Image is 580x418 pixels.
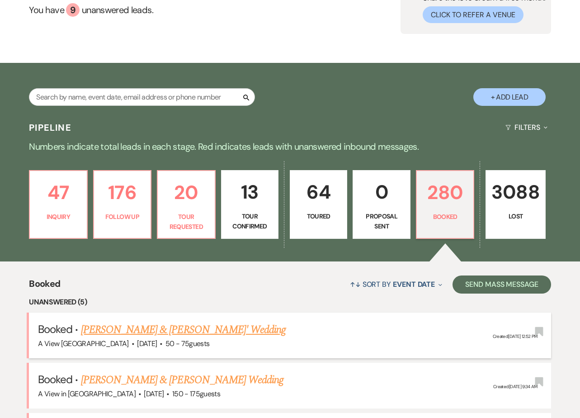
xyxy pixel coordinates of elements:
[38,339,129,348] span: A View [GEOGRAPHIC_DATA]
[163,177,209,208] p: 20
[66,3,80,17] div: 9
[137,339,157,348] span: [DATE]
[29,3,232,17] a: You have 9 unanswered leads.
[157,170,215,239] a: 20Tour Requested
[346,272,446,296] button: Sort By Event Date
[227,211,273,232] p: Tour Confirmed
[144,389,164,399] span: [DATE]
[493,333,538,339] span: Created: [DATE] 12:52 PM
[350,280,361,289] span: ↑↓
[38,322,72,336] span: Booked
[227,177,273,207] p: 13
[358,177,404,207] p: 0
[29,88,255,106] input: Search by name, event date, email address or phone number
[99,212,145,222] p: Follow Up
[416,170,474,239] a: 280Booked
[493,384,538,389] span: Created: [DATE] 9:34 AM
[491,211,539,221] p: Lost
[29,121,71,134] h3: Pipeline
[473,88,546,106] button: + Add Lead
[453,275,551,294] button: Send Mass Message
[353,170,410,239] a: 0Proposal Sent
[491,177,539,207] p: 3088
[486,170,545,239] a: 3088Lost
[29,277,60,296] span: Booked
[221,170,278,239] a: 13Tour Confirmed
[296,211,341,221] p: Toured
[29,296,551,308] li: Unanswered (5)
[165,339,210,348] span: 50 - 75 guests
[93,170,151,239] a: 176Follow Up
[290,170,347,239] a: 64Toured
[29,170,87,239] a: 47Inquiry
[393,280,435,289] span: Event Date
[35,212,81,222] p: Inquiry
[38,372,72,386] span: Booked
[172,389,220,399] span: 150 - 175 guests
[358,211,404,232] p: Proposal Sent
[99,177,145,208] p: 176
[81,372,283,388] a: [PERSON_NAME] & [PERSON_NAME] Wedding
[163,212,209,232] p: Tour Requested
[35,177,81,208] p: 47
[38,389,136,399] span: A View in [GEOGRAPHIC_DATA]
[502,115,551,139] button: Filters
[422,177,468,208] p: 280
[296,177,341,207] p: 64
[423,6,523,23] button: Click to Refer a Venue
[81,322,286,338] a: [PERSON_NAME] & [PERSON_NAME]' Wedding
[422,212,468,222] p: Booked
